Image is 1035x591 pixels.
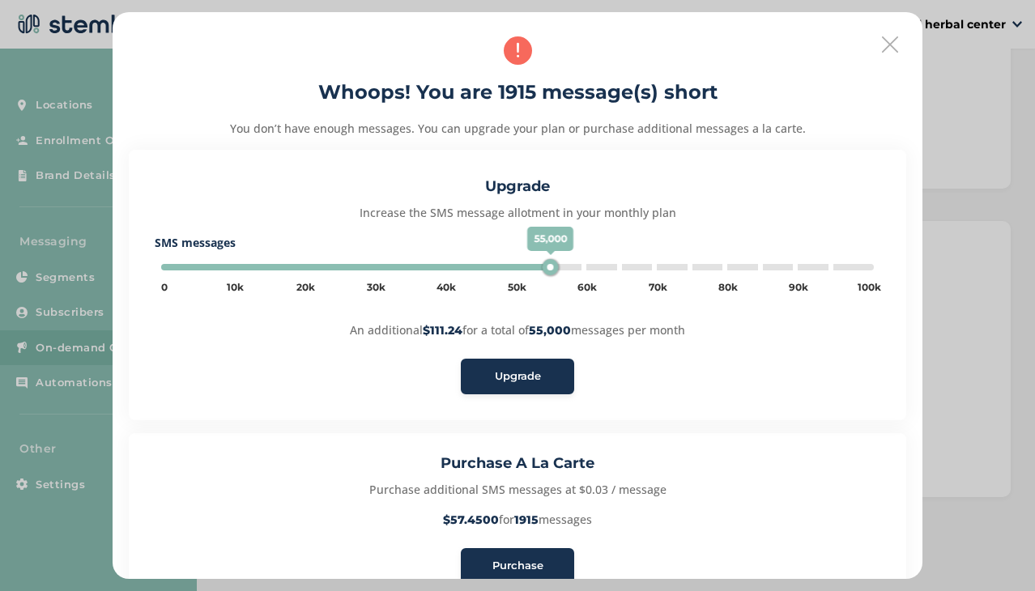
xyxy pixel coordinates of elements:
[508,280,526,295] div: 50k
[367,280,385,295] div: 30k
[495,368,541,385] span: Upgrade
[514,512,539,527] strong: 1915
[227,280,244,295] div: 10k
[161,280,168,295] div: 0
[155,176,880,198] h3: Upgrade
[443,512,499,527] strong: $57.4500
[461,359,574,394] button: Upgrade
[954,513,1035,591] iframe: Chat Widget
[527,227,573,251] span: 55,000
[718,280,738,295] div: 80k
[789,280,808,295] div: 90k
[423,323,462,338] strong: $111.24
[529,323,571,338] strong: 55,000
[350,321,685,339] p: An additional for a total of messages per month
[230,120,806,137] p: You don’t have enough messages. You can upgrade your plan or purchase additional messages a la ca...
[155,234,880,251] label: SMS messages
[577,280,597,295] div: 60k
[492,558,543,574] span: Purchase
[296,280,315,295] div: 20k
[148,481,887,498] p: Purchase additional SMS messages at $0.03 / message
[858,280,881,295] div: 100k
[155,204,880,221] p: Increase the SMS message allotment in your monthly plan
[461,548,574,584] button: Purchase
[318,78,718,107] h2: Whoops! You are 1915 message(s) short
[148,511,887,529] p: for messages
[148,453,887,474] h3: Purchase A La Carte
[437,280,456,295] div: 40k
[504,36,532,65] img: icon-alert-36bd8290.svg
[649,280,667,295] div: 70k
